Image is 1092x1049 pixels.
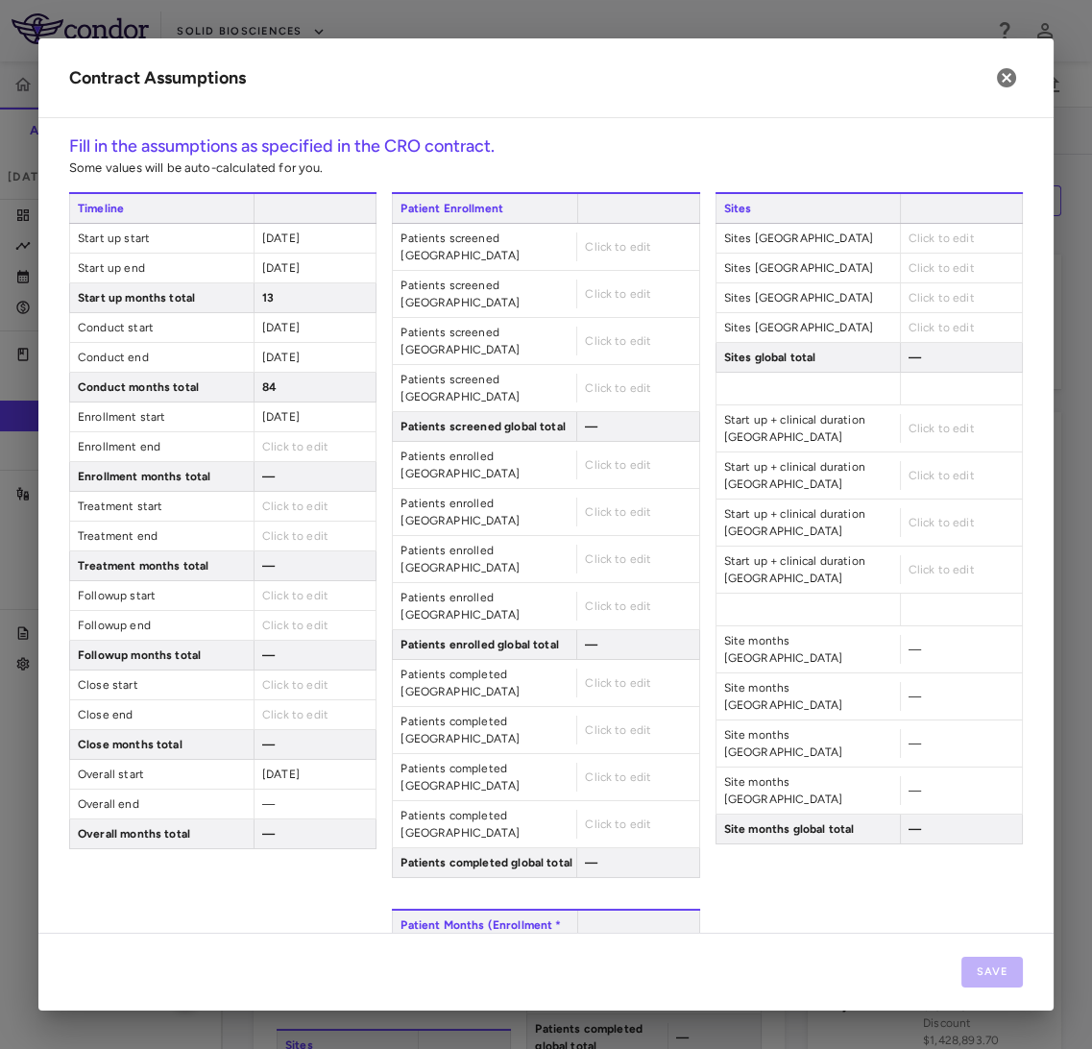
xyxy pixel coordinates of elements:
span: 13 [262,291,274,305]
span: Click to edit [909,261,975,275]
span: Patients enrolled [GEOGRAPHIC_DATA] [393,489,576,535]
span: Start up + clinical duration [GEOGRAPHIC_DATA] [716,452,900,499]
span: — [909,737,921,750]
span: [DATE] [262,768,300,781]
span: Click to edit [262,440,328,453]
span: Treatment end [70,522,254,550]
span: Click to edit [262,708,328,721]
span: Click to edit [909,422,975,435]
span: Patients enrolled [GEOGRAPHIC_DATA] [393,536,576,582]
span: Enrollment start [70,403,254,431]
h6: Fill in the assumptions as specified in the CRO contract. [69,134,1023,159]
span: Followup months total [70,641,254,670]
span: Site months [GEOGRAPHIC_DATA] [716,673,900,720]
span: Site months [GEOGRAPHIC_DATA] [716,626,900,672]
span: Close months total [70,730,254,759]
span: Overall months total [70,819,254,848]
span: Patients enrolled [GEOGRAPHIC_DATA] [393,442,576,488]
span: Enrollment months total [70,462,254,491]
span: Click to edit [585,723,651,737]
span: Start up + clinical duration [GEOGRAPHIC_DATA] [716,547,900,593]
span: [DATE] [262,232,300,245]
span: Sites [716,194,900,223]
span: Treatment months total [70,551,254,580]
span: — [909,822,921,836]
span: — [262,559,275,573]
span: Click to edit [262,619,328,632]
span: — [262,470,275,483]
div: Contract Assumptions [69,65,246,91]
span: Close start [70,671,254,699]
span: Click to edit [909,469,975,482]
span: — [585,856,597,869]
span: Click to edit [585,817,651,831]
span: Click to edit [909,516,975,529]
span: Sites [GEOGRAPHIC_DATA] [716,254,900,282]
span: Site months global total [716,815,900,843]
span: — [585,420,597,433]
span: 84 [262,380,277,394]
span: Patients completed global total [393,848,576,877]
span: Click to edit [585,334,651,348]
span: Click to edit [262,589,328,602]
span: — [909,784,921,797]
span: Patients enrolled global total [393,630,576,659]
span: Site months [GEOGRAPHIC_DATA] [716,720,900,767]
span: Site months [GEOGRAPHIC_DATA] [716,768,900,814]
span: — [262,797,275,811]
span: Patients screened global total [393,412,576,441]
span: Click to edit [585,599,651,613]
span: Click to edit [585,505,651,519]
span: Patients completed [GEOGRAPHIC_DATA] [393,660,576,706]
span: Click to edit [262,529,328,543]
span: Patient Months (Enrollment * throughput) [392,911,576,957]
span: Conduct start [70,313,254,342]
span: Sites [GEOGRAPHIC_DATA] [716,283,900,312]
span: Patients completed [GEOGRAPHIC_DATA] [393,707,576,753]
span: Conduct months total [70,373,254,402]
span: — [262,827,275,841]
span: Close end [70,700,254,729]
span: Start up + clinical duration [GEOGRAPHIC_DATA] [716,500,900,546]
span: Treatment start [70,492,254,521]
span: Patients completed [GEOGRAPHIC_DATA] [393,801,576,847]
span: Start up end [70,254,254,282]
span: [DATE] [262,410,300,424]
span: Sites [GEOGRAPHIC_DATA] [716,224,900,253]
span: Click to edit [262,678,328,692]
span: Patients enrolled [GEOGRAPHIC_DATA] [393,583,576,629]
span: Start up + clinical duration [GEOGRAPHIC_DATA] [716,405,900,451]
span: Patient Enrollment [392,194,576,223]
span: Click to edit [909,291,975,305]
span: Click to edit [909,232,975,245]
span: Click to edit [909,321,975,334]
span: Click to edit [585,381,651,395]
span: [DATE] [262,321,300,334]
span: Patients screened [GEOGRAPHIC_DATA] [393,365,576,411]
span: Conduct end [70,343,254,372]
span: Click to edit [585,770,651,784]
span: Enrollment end [70,432,254,461]
span: Click to edit [909,563,975,576]
span: Click to edit [585,240,651,254]
span: Followup start [70,581,254,610]
span: Overall start [70,760,254,789]
span: Patients screened [GEOGRAPHIC_DATA] [393,224,576,270]
span: — [909,643,921,656]
span: Start up months total [70,283,254,312]
span: — [262,738,275,751]
span: Click to edit [585,552,651,566]
span: Click to edit [585,676,651,690]
span: Patients screened [GEOGRAPHIC_DATA] [393,271,576,317]
span: Click to edit [585,458,651,472]
span: [DATE] [262,261,300,275]
span: Sites [GEOGRAPHIC_DATA] [716,313,900,342]
span: Sites global total [716,343,900,372]
span: Patients screened [GEOGRAPHIC_DATA] [393,318,576,364]
p: Some values will be auto-calculated for you. [69,159,1023,177]
span: Click to edit [262,500,328,513]
span: — [909,351,921,364]
span: Overall end [70,790,254,818]
span: [DATE] [262,351,300,364]
span: — [909,690,921,703]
